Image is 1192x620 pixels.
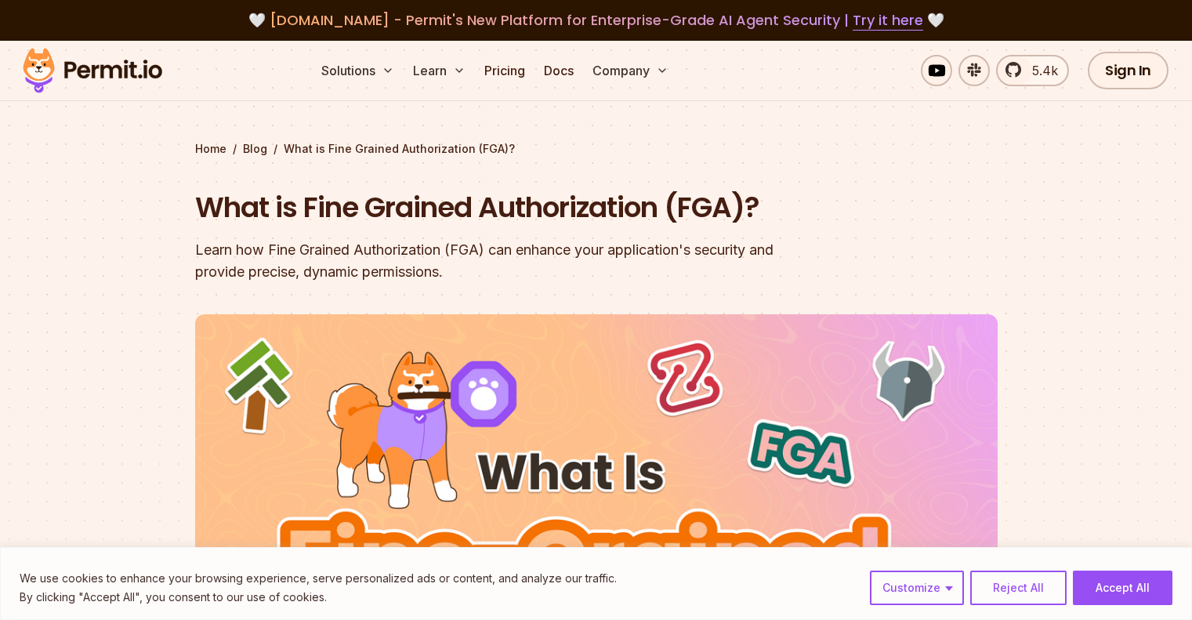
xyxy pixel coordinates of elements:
[407,55,472,86] button: Learn
[195,141,998,157] div: / /
[20,588,617,607] p: By clicking "Accept All", you consent to our use of cookies.
[1023,61,1058,80] span: 5.4k
[38,9,1154,31] div: 🤍 🤍
[996,55,1069,86] a: 5.4k
[586,55,675,86] button: Company
[315,55,400,86] button: Solutions
[1073,571,1172,605] button: Accept All
[195,141,226,157] a: Home
[478,55,531,86] a: Pricing
[195,239,797,283] div: Learn how Fine Grained Authorization (FGA) can enhance your application's security and provide pr...
[970,571,1067,605] button: Reject All
[16,44,169,97] img: Permit logo
[243,141,267,157] a: Blog
[853,10,923,31] a: Try it here
[870,571,964,605] button: Customize
[195,188,797,227] h1: What is Fine Grained Authorization (FGA)?
[1088,52,1168,89] a: Sign In
[538,55,580,86] a: Docs
[20,569,617,588] p: We use cookies to enhance your browsing experience, serve personalized ads or content, and analyz...
[270,10,923,30] span: [DOMAIN_NAME] - Permit's New Platform for Enterprise-Grade AI Agent Security |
